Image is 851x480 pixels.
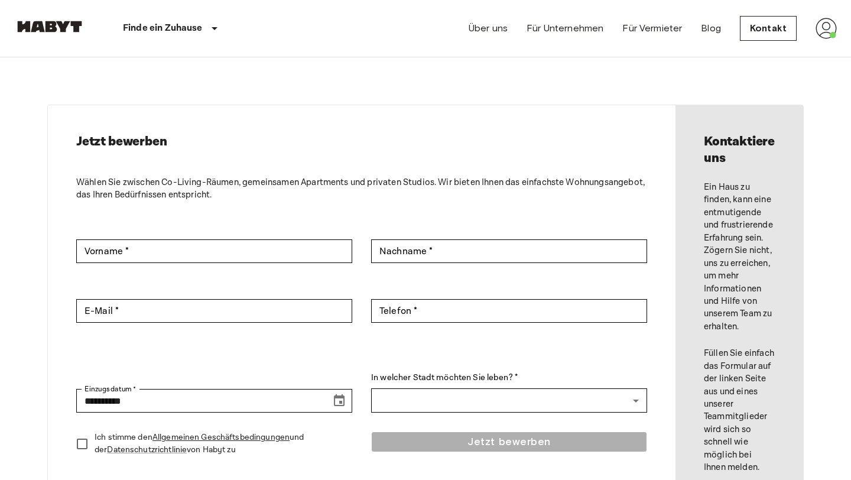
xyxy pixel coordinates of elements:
[123,21,203,35] p: Finde ein Zuhause
[469,21,508,35] a: Über uns
[701,21,721,35] a: Blog
[107,445,187,455] a: Datenschutzrichtlinie
[76,134,647,150] h2: Jetzt bewerben
[85,384,137,394] label: Einzugsdatum
[95,432,343,456] p: Ich stimme den und der von Habyt zu
[704,347,775,473] p: Füllen Sie einfach das Formular auf der linken Seite aus und eines unserer Teammitglieder wird si...
[152,432,290,443] a: Allgemeinen Geschäftsbedingungen
[704,181,775,333] p: Ein Haus zu finden, kann eine entmutigende und frustrierende Erfahrung sein. Zögern Sie nicht, un...
[76,176,647,202] p: Wählen Sie zwischen Co-Living-Räumen, gemeinsamen Apartments und privaten Studios. Wir bieten Ihn...
[816,18,837,39] img: avatar
[527,21,603,35] a: Für Unternehmen
[371,372,647,384] label: In welcher Stadt möchten Sie leben? *
[704,134,775,167] h2: Kontaktiere uns
[740,16,797,41] a: Kontakt
[622,21,682,35] a: Für Vermieter
[327,389,351,413] button: Choose date, selected date is Sep 16, 2025
[14,21,85,33] img: Habyt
